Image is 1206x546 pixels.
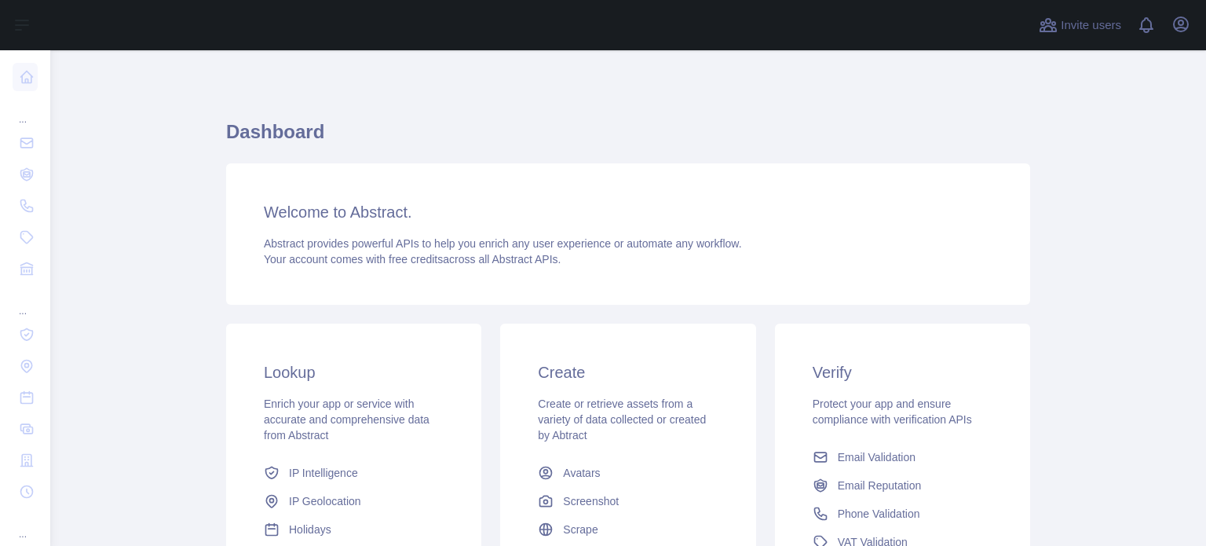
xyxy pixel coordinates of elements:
[13,94,38,126] div: ...
[258,459,450,487] a: IP Intelligence
[532,459,724,487] a: Avatars
[226,119,1030,157] h1: Dashboard
[813,398,972,426] span: Protect your app and ensure compliance with verification APIs
[538,361,718,383] h3: Create
[806,500,999,528] a: Phone Validation
[389,253,443,266] span: free credits
[289,465,358,481] span: IP Intelligence
[13,509,38,541] div: ...
[289,522,331,537] span: Holidays
[264,201,992,223] h3: Welcome to Abstract.
[1061,16,1121,35] span: Invite users
[258,487,450,515] a: IP Geolocation
[264,253,561,266] span: Your account comes with across all Abstract APIs.
[13,286,38,317] div: ...
[532,487,724,515] a: Screenshot
[563,522,598,537] span: Scrape
[264,361,444,383] h3: Lookup
[838,449,915,465] span: Email Validation
[563,465,600,481] span: Avatars
[563,493,619,509] span: Screenshot
[264,237,742,250] span: Abstract provides powerful APIs to help you enrich any user experience or automate any workflow.
[806,471,999,500] a: Email Reputation
[806,443,999,471] a: Email Validation
[813,361,992,383] h3: Verify
[1036,13,1124,38] button: Invite users
[532,515,724,544] a: Scrape
[258,515,450,544] a: Holidays
[264,398,429,442] span: Enrich your app or service with accurate and comprehensive data from Abstract
[289,493,361,509] span: IP Geolocation
[538,398,706,442] span: Create or retrieve assets from a variety of data collected or created by Abtract
[838,478,922,493] span: Email Reputation
[838,506,920,522] span: Phone Validation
